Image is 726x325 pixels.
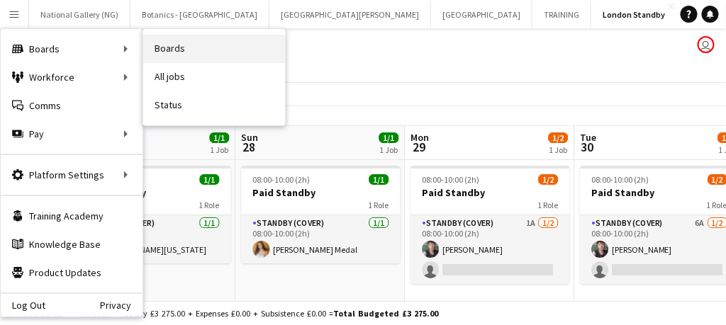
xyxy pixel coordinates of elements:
div: 1 Job [549,144,568,155]
h3: Paid Standby [72,186,231,199]
span: Sun [242,131,259,144]
span: 29 [409,139,430,155]
span: 08:00-10:00 (2h) [253,174,311,185]
a: Comms [1,91,143,120]
app-user-avatar: Claudia Lewis [698,36,715,53]
span: 1/1 [379,132,399,143]
app-job-card: 08:00-10:00 (2h)1/2Paid Standby1 RoleStandby (cover)1A1/208:00-10:00 (2h)[PERSON_NAME] [411,166,570,284]
div: Workforce [1,63,143,91]
span: Mon [411,131,430,144]
div: 1 Job [380,144,398,155]
div: Boards [1,35,143,63]
span: 1 Role [369,200,389,210]
a: All jobs [143,63,285,91]
span: 1 Role [538,200,559,210]
span: 1/2 [539,174,559,185]
span: 1/1 [369,174,389,185]
button: [GEOGRAPHIC_DATA] [431,1,532,28]
app-card-role: Standby (cover)1/108:00-10:00 (2h)[PERSON_NAME] Medal [242,215,401,263]
span: 1/1 [200,174,220,185]
a: Boards [143,35,285,63]
a: Log Out [1,300,45,311]
div: Pay [1,120,143,148]
h3: Paid Standby [242,186,401,199]
span: Total Budgeted £3 275.00 [333,308,438,319]
button: [GEOGRAPHIC_DATA][PERSON_NAME] [269,1,431,28]
a: Knowledge Base [1,230,143,258]
a: Status [143,91,285,120]
div: 1 Job [211,144,229,155]
button: London Standby [591,1,678,28]
app-job-card: 08:00-10:00 (2h)1/1Paid Standby1 RoleStandby (cover)1/108:00-10:00 (2h)[PERSON_NAME][US_STATE] [72,166,231,263]
app-card-role: Standby (cover)1/108:00-10:00 (2h)[PERSON_NAME][US_STATE] [72,215,231,263]
button: TRAINING [532,1,591,28]
span: Tue [581,131,597,144]
span: 30 [579,139,597,155]
span: 28 [240,139,259,155]
a: Training Academy [1,202,143,230]
app-job-card: 08:00-10:00 (2h)1/1Paid Standby1 RoleStandby (cover)1/108:00-10:00 (2h)[PERSON_NAME] Medal [242,166,401,263]
span: 1 Role [199,200,220,210]
a: Privacy [100,300,143,311]
div: Salary £3 275.00 + Expenses £0.00 + Subsistence £0.00 = [124,308,438,319]
a: Product Updates [1,258,143,287]
button: Botanics - [GEOGRAPHIC_DATA] [130,1,269,28]
app-card-role: Standby (cover)1A1/208:00-10:00 (2h)[PERSON_NAME] [411,215,570,284]
div: Platform Settings [1,161,143,189]
span: 1/2 [549,132,569,143]
h3: Paid Standby [411,186,570,199]
span: 08:00-10:00 (2h) [423,174,480,185]
button: National Gallery (NG) [29,1,130,28]
span: 08:00-10:00 (2h) [592,174,649,185]
span: 1/1 [210,132,230,143]
span: Budgeted [23,309,64,319]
